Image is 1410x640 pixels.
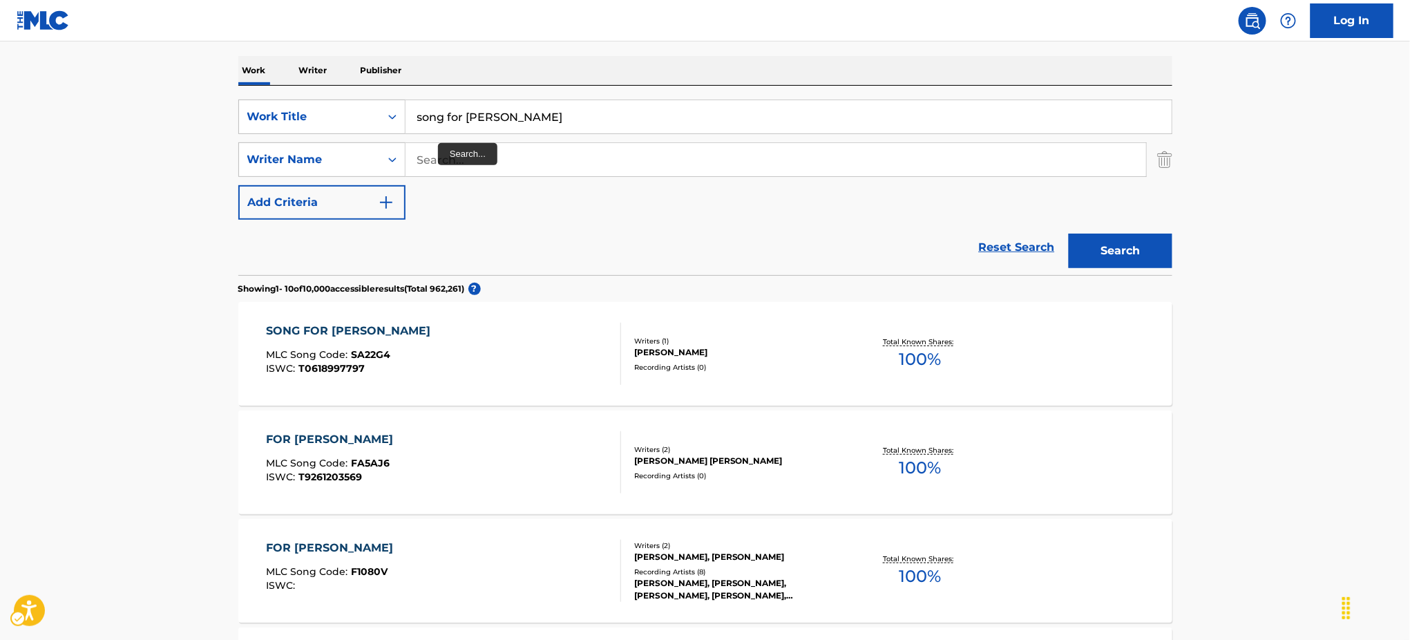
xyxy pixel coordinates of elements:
button: Search [1069,234,1172,268]
span: MLC Song Code : [266,565,351,578]
span: MLC Song Code : [266,457,351,469]
p: Publisher [356,56,406,85]
span: ? [468,283,481,295]
div: Writers ( 2 ) [634,540,843,551]
span: FA5AJ6 [351,457,390,469]
img: 9d2ae6d4665cec9f34b9.svg [378,194,394,211]
a: FOR [PERSON_NAME]MLC Song Code:F1080VISWC:Writers (2)[PERSON_NAME], [PERSON_NAME]Recording Artist... [238,519,1172,623]
span: T9261203569 [298,471,362,483]
p: Total Known Shares: [884,445,958,455]
div: FOR [PERSON_NAME] [266,431,400,448]
span: 100 % [899,564,942,589]
a: SONG FOR [PERSON_NAME]MLC Song Code:SA22G4ISWC:T0618997797Writers (1)[PERSON_NAME]Recording Artis... [238,302,1172,406]
span: ISWC : [266,362,298,375]
span: SA22G4 [351,348,390,361]
iframe: Hubspot Iframe [1341,574,1410,640]
span: ISWC : [266,579,298,592]
a: Reset Search [972,232,1062,263]
div: Drag [1335,587,1357,629]
img: search [1244,12,1261,29]
div: Recording Artists ( 0 ) [634,471,843,481]
p: Writer [295,56,332,85]
input: Search... [406,100,1172,133]
span: T0618997797 [298,362,365,375]
div: Recording Artists ( 0 ) [634,362,843,373]
form: Search Form [238,100,1172,275]
div: Writers ( 2 ) [634,444,843,455]
p: Total Known Shares: [884,337,958,347]
span: 100 % [899,455,942,480]
span: F1080V [351,565,388,578]
div: Writer Name [247,151,372,168]
span: MLC Song Code : [266,348,351,361]
div: Work Title [247,109,372,125]
div: Writers ( 1 ) [634,336,843,346]
input: Search... [406,143,1146,176]
span: 100 % [899,347,942,372]
div: [PERSON_NAME], [PERSON_NAME] [634,551,843,563]
a: FOR [PERSON_NAME]MLC Song Code:FA5AJ6ISWC:T9261203569Writers (2)[PERSON_NAME] [PERSON_NAME]Record... [238,411,1172,514]
div: [PERSON_NAME] [634,346,843,359]
div: FOR [PERSON_NAME] [266,540,400,556]
div: [PERSON_NAME], [PERSON_NAME], [PERSON_NAME], [PERSON_NAME], [PERSON_NAME], [PERSON_NAME] [634,577,843,602]
p: Showing 1 - 10 of 10,000 accessible results (Total 962,261 ) [238,283,465,295]
div: [PERSON_NAME] [PERSON_NAME] [634,455,843,467]
div: Chat Widget [1341,574,1410,640]
a: Log In [1311,3,1393,38]
div: SONG FOR [PERSON_NAME] [266,323,437,339]
button: Add Criteria [238,185,406,220]
p: Total Known Shares: [884,554,958,564]
img: Delete Criterion [1157,142,1172,177]
img: help [1280,12,1297,29]
span: ISWC : [266,471,298,483]
p: Work [238,56,270,85]
img: MLC Logo [17,10,70,30]
div: Recording Artists ( 8 ) [634,567,843,577]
